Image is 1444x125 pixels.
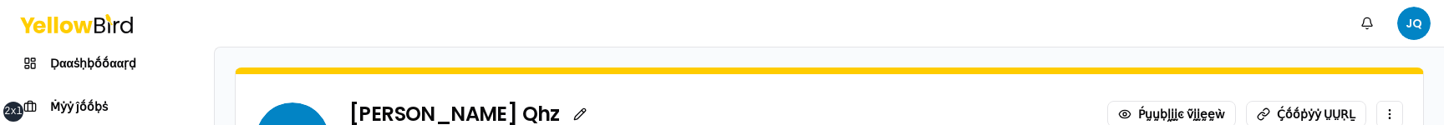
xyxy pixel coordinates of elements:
[13,90,201,123] a: Ṁẏẏ ĵṓṓḅṡ
[1397,7,1431,40] span: JQ
[50,55,136,72] span: Ḍααṡḥḅṓṓααṛḍ
[349,104,560,124] h3: [PERSON_NAME] Qhz
[4,105,23,118] div: 2xl
[13,47,201,80] a: Ḍααṡḥḅṓṓααṛḍ
[50,98,108,115] span: Ṁẏẏ ĵṓṓḅṡ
